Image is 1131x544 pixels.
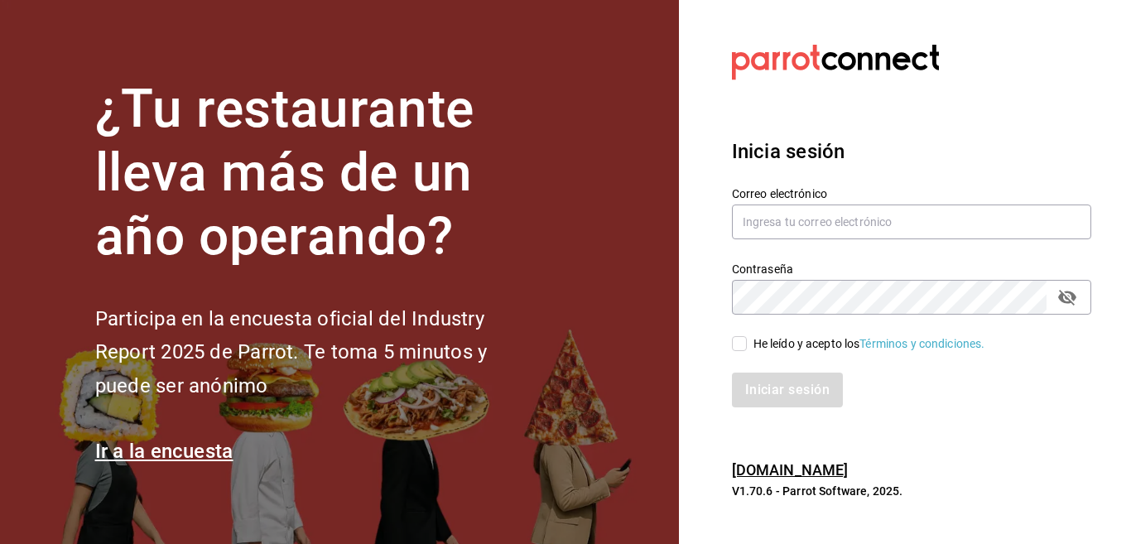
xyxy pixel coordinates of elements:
[859,337,984,350] a: Términos y condiciones.
[95,78,542,268] h1: ¿Tu restaurante lleva más de un año operando?
[732,461,849,479] a: [DOMAIN_NAME]
[732,263,1091,275] label: Contraseña
[1053,283,1081,311] button: passwordField
[753,335,985,353] div: He leído y acepto los
[732,205,1091,239] input: Ingresa tu correo electrónico
[95,302,542,403] h2: Participa en la encuesta oficial del Industry Report 2025 de Parrot. Te toma 5 minutos y puede se...
[732,483,1091,499] p: V1.70.6 - Parrot Software, 2025.
[732,188,1091,200] label: Correo electrónico
[95,440,233,463] a: Ir a la encuesta
[732,137,1091,166] h3: Inicia sesión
